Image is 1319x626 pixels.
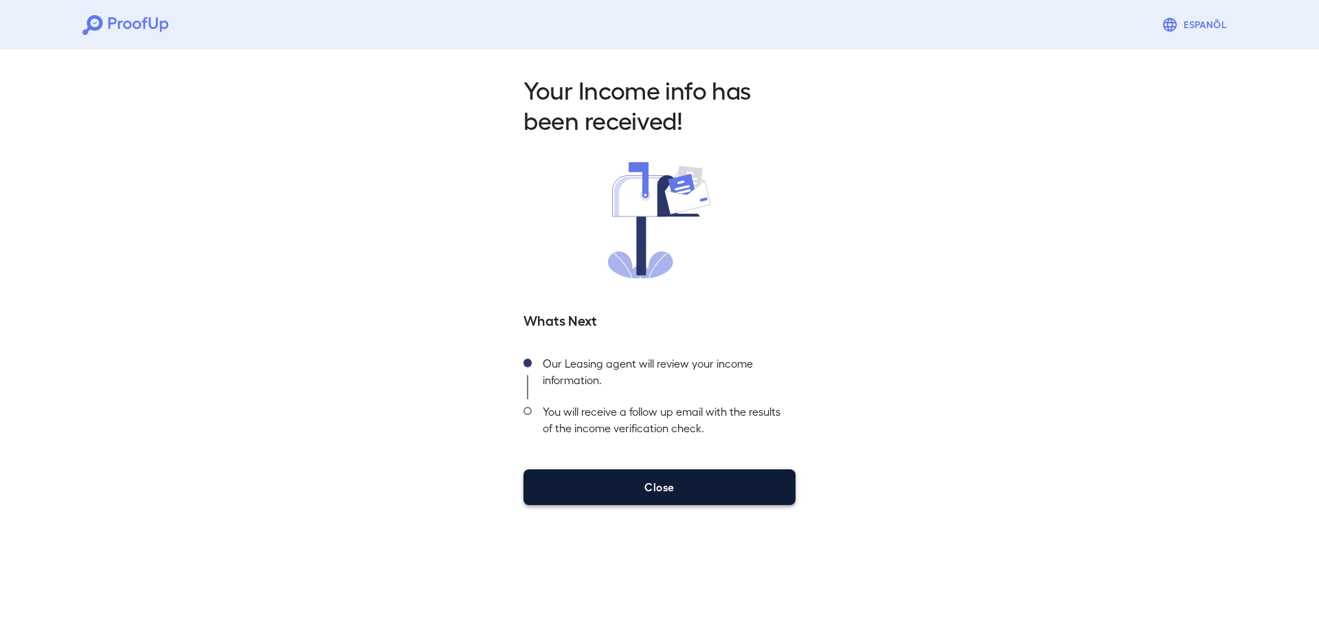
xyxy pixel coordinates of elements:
h5: Whats Next [523,310,796,329]
h2: Your Income info has been received! [523,74,796,135]
button: Espanõl [1156,11,1237,38]
img: received.svg [608,162,711,278]
button: Close [523,469,796,505]
div: Our Leasing agent will review your income information. [532,351,796,399]
div: You will receive a follow up email with the results of the income verification check. [532,399,796,447]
